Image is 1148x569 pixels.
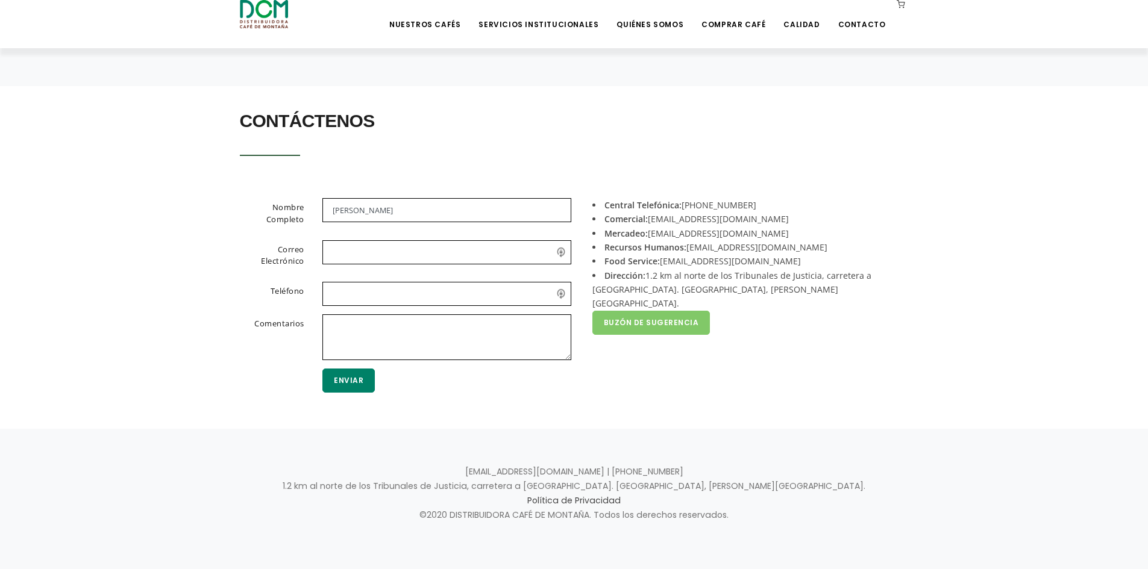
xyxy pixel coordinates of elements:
a: Quiénes Somos [609,1,691,30]
li: 1.2 km al norte de los Tribunales de Justicia, carretera a [GEOGRAPHIC_DATA]. [GEOGRAPHIC_DATA], ... [592,269,900,311]
strong: Mercadeo: [604,228,648,239]
label: Comentarios [225,314,314,358]
strong: Central Telefónica: [604,199,682,211]
li: [EMAIL_ADDRESS][DOMAIN_NAME] [592,226,900,240]
button: Enviar [322,368,375,393]
li: [EMAIL_ADDRESS][DOMAIN_NAME] [592,240,900,254]
strong: Comercial: [604,213,648,225]
strong: Dirección: [604,270,645,281]
a: Servicios Institucionales [471,1,606,30]
li: [PHONE_NUMBER] [592,198,900,212]
a: Nuestros Cafés [382,1,468,30]
label: Correo Electrónico [225,240,314,272]
a: Comprar Café [694,1,773,30]
a: Buzón de Sugerencia [592,311,710,335]
a: Política de Privacidad [527,494,621,506]
strong: Food Service: [604,255,660,267]
a: Calidad [776,1,827,30]
label: Teléfono [225,282,314,303]
label: Nombre Completo [225,198,314,229]
strong: Recursos Humanos: [604,241,686,253]
p: [EMAIL_ADDRESS][DOMAIN_NAME] | [PHONE_NUMBER] 1.2 km al norte de los Tribunales de Justicia, carr... [240,465,909,523]
li: [EMAIL_ADDRESS][DOMAIN_NAME] [592,212,900,226]
a: Contacto [831,1,893,30]
h2: Contáctenos [240,104,909,138]
li: [EMAIL_ADDRESS][DOMAIN_NAME] [592,254,900,268]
